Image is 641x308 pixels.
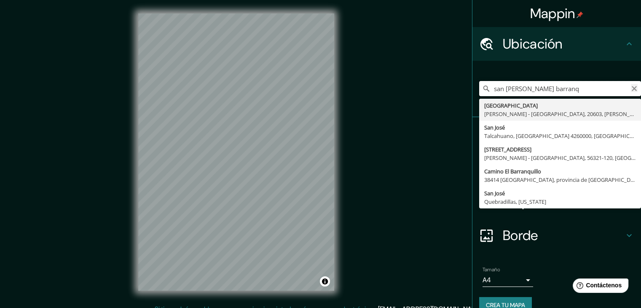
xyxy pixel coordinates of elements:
div: Ubicación [472,27,641,61]
font: San José [484,124,505,131]
img: pin-icon.png [577,11,583,18]
div: Disposición [472,185,641,219]
font: Mappin [530,5,575,22]
iframe: Lanzador de widgets de ayuda [566,275,632,299]
font: San José [484,189,505,197]
div: Borde [472,219,641,252]
font: Ubicación [503,35,563,53]
font: Camino El Barranquillo [484,168,541,175]
font: Borde [503,227,538,244]
font: [GEOGRAPHIC_DATA] [484,102,538,109]
font: Quebradillas, [US_STATE] [484,198,546,205]
font: Tamaño [483,266,500,273]
input: Elige tu ciudad o zona [479,81,641,96]
button: Claro [631,84,638,92]
div: A4 [483,273,533,287]
canvas: Mapa [138,14,334,291]
div: Estilo [472,151,641,185]
font: A4 [483,276,491,284]
div: Patas [472,117,641,151]
font: [STREET_ADDRESS] [484,146,531,153]
button: Activar o desactivar atribución [320,276,330,286]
